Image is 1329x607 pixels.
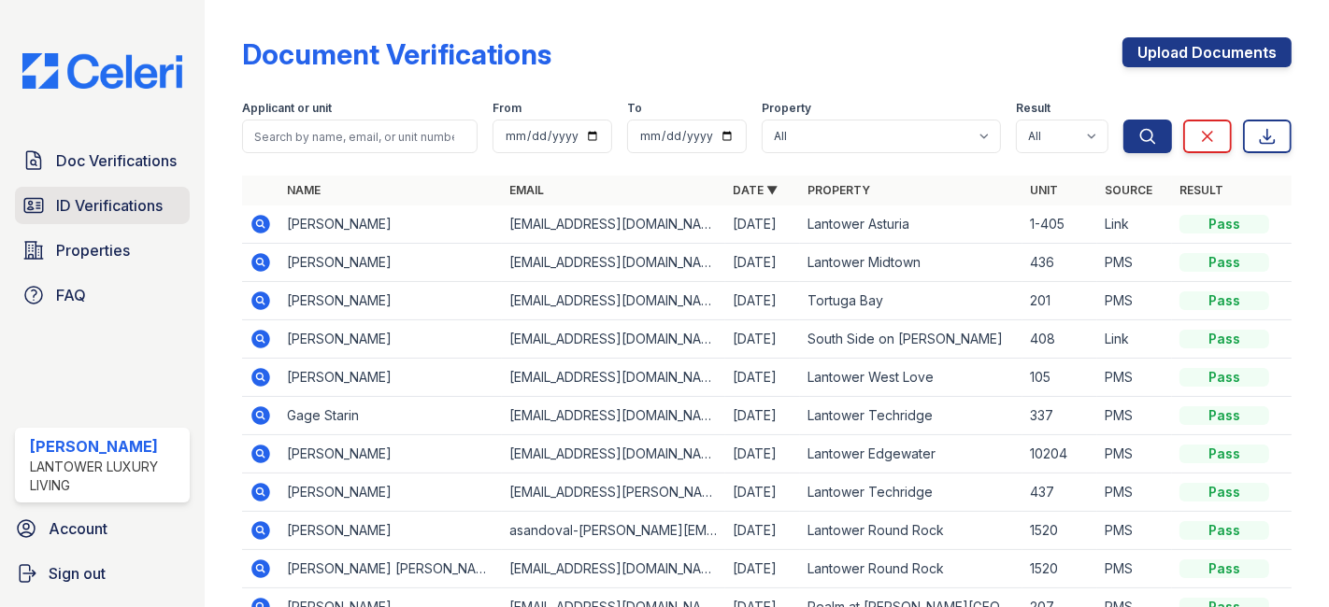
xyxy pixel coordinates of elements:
[287,183,321,197] a: Name
[15,142,190,179] a: Doc Verifications
[502,512,724,550] td: asandoval-[PERSON_NAME][EMAIL_ADDRESS][DOMAIN_NAME]
[800,359,1022,397] td: Lantower West Love
[1097,244,1172,282] td: PMS
[502,397,724,435] td: [EMAIL_ADDRESS][DOMAIN_NAME]
[725,282,800,320] td: [DATE]
[800,320,1022,359] td: South Side on [PERSON_NAME]
[725,205,800,244] td: [DATE]
[502,359,724,397] td: [EMAIL_ADDRESS][DOMAIN_NAME]
[1179,406,1269,425] div: Pass
[1022,473,1097,512] td: 437
[502,473,724,512] td: [EMAIL_ADDRESS][PERSON_NAME][DOMAIN_NAME]
[15,232,190,269] a: Properties
[242,120,478,153] input: Search by name, email, or unit number
[1097,473,1172,512] td: PMS
[1097,435,1172,473] td: PMS
[725,435,800,473] td: [DATE]
[279,359,502,397] td: [PERSON_NAME]
[502,435,724,473] td: [EMAIL_ADDRESS][DOMAIN_NAME]
[56,239,130,261] span: Properties
[800,205,1022,244] td: Lantower Asturia
[725,473,800,512] td: [DATE]
[56,194,163,217] span: ID Verifications
[800,244,1022,282] td: Lantower Midtown
[725,320,800,359] td: [DATE]
[1179,521,1269,540] div: Pass
[725,359,800,397] td: [DATE]
[49,517,107,540] span: Account
[279,397,502,435] td: Gage Starin
[1022,397,1097,435] td: 337
[1179,483,1269,501] div: Pass
[15,187,190,224] a: ID Verifications
[502,282,724,320] td: [EMAIL_ADDRESS][DOMAIN_NAME]
[800,512,1022,550] td: Lantower Round Rock
[1022,320,1097,359] td: 408
[7,555,197,592] a: Sign out
[279,244,502,282] td: [PERSON_NAME]
[1022,244,1097,282] td: 436
[807,183,870,197] a: Property
[242,37,551,71] div: Document Verifications
[1016,101,1050,116] label: Result
[1022,512,1097,550] td: 1520
[725,397,800,435] td: [DATE]
[502,244,724,282] td: [EMAIL_ADDRESS][DOMAIN_NAME]
[1179,291,1269,310] div: Pass
[1022,359,1097,397] td: 105
[56,284,86,306] span: FAQ
[1179,559,1269,578] div: Pass
[800,473,1022,512] td: Lantower Techridge
[1122,37,1292,67] a: Upload Documents
[493,101,522,116] label: From
[800,550,1022,588] td: Lantower Round Rock
[1105,183,1152,197] a: Source
[800,282,1022,320] td: Tortuga Bay
[1097,320,1172,359] td: Link
[502,550,724,588] td: [EMAIL_ADDRESS][DOMAIN_NAME]
[1179,253,1269,272] div: Pass
[1179,330,1269,348] div: Pass
[1097,397,1172,435] td: PMS
[279,473,502,512] td: [PERSON_NAME]
[279,512,502,550] td: [PERSON_NAME]
[56,149,177,172] span: Doc Verifications
[800,397,1022,435] td: Lantower Techridge
[627,101,642,116] label: To
[279,435,502,473] td: [PERSON_NAME]
[502,205,724,244] td: [EMAIL_ADDRESS][DOMAIN_NAME]
[733,183,778,197] a: Date ▼
[279,205,502,244] td: [PERSON_NAME]
[7,510,197,547] a: Account
[725,512,800,550] td: [DATE]
[30,435,182,458] div: [PERSON_NAME]
[1179,445,1269,463] div: Pass
[1022,205,1097,244] td: 1-405
[1097,512,1172,550] td: PMS
[725,550,800,588] td: [DATE]
[279,320,502,359] td: [PERSON_NAME]
[502,320,724,359] td: [EMAIL_ADDRESS][DOMAIN_NAME]
[509,183,544,197] a: Email
[1030,183,1058,197] a: Unit
[1097,359,1172,397] td: PMS
[1022,282,1097,320] td: 201
[762,101,811,116] label: Property
[279,550,502,588] td: [PERSON_NAME] [PERSON_NAME]
[242,101,332,116] label: Applicant or unit
[800,435,1022,473] td: Lantower Edgewater
[1179,215,1269,233] div: Pass
[7,53,197,89] img: CE_Logo_Blue-a8612792a0a2168367f1c8372b55b34899dd931a85d93a1a3d3e32e68fde9ad4.png
[279,282,502,320] td: [PERSON_NAME]
[1097,550,1172,588] td: PMS
[725,244,800,282] td: [DATE]
[1179,183,1223,197] a: Result
[1022,435,1097,473] td: 10204
[1022,550,1097,588] td: 1520
[1179,368,1269,387] div: Pass
[1097,205,1172,244] td: Link
[30,458,182,495] div: Lantower Luxury Living
[1097,282,1172,320] td: PMS
[15,276,190,314] a: FAQ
